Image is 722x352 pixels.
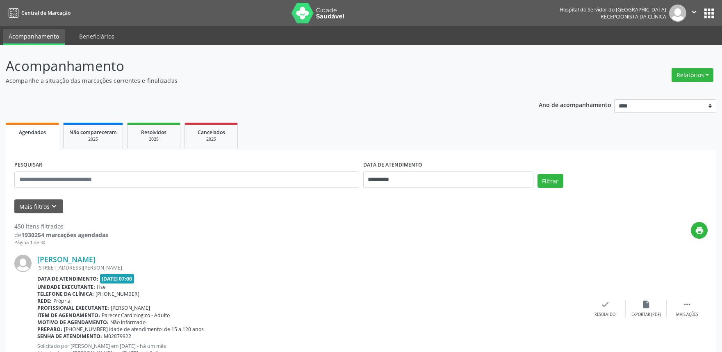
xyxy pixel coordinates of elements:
[14,159,42,171] label: PESQUISAR
[97,283,106,290] span: Hse
[111,304,150,311] span: [PERSON_NAME]
[37,312,100,319] b: Item de agendamento:
[594,312,615,318] div: Resolvido
[691,222,708,239] button: print
[37,333,102,340] b: Senha de atendimento:
[37,255,96,264] a: [PERSON_NAME]
[539,99,611,110] p: Ano de acompanhamento
[198,129,225,136] span: Cancelados
[14,199,63,214] button: Mais filtroskeyboard_arrow_down
[37,283,95,290] b: Unidade executante:
[73,29,120,43] a: Beneficiários
[21,231,108,239] strong: 1930254 marcações agendadas
[96,290,139,297] span: [PHONE_NUMBER]
[601,13,666,20] span: Recepcionista da clínica
[538,174,563,188] button: Filtrar
[110,319,146,326] span: Não informado
[102,312,170,319] span: Parecer Cardiologico - Adulto
[133,136,174,142] div: 2025
[37,326,62,333] b: Preparo:
[6,56,503,76] p: Acompanhamento
[702,6,716,21] button: apps
[3,29,65,45] a: Acompanhamento
[37,304,109,311] b: Profissional executante:
[642,300,651,309] i: insert_drive_file
[690,7,699,16] i: 
[104,333,131,340] span: M02879922
[191,136,232,142] div: 2025
[601,300,610,309] i: check
[6,6,71,20] a: Central de Marcação
[19,129,46,136] span: Agendados
[37,264,585,271] div: [STREET_ADDRESS][PERSON_NAME]
[676,312,698,318] div: Mais ações
[672,68,713,82] button: Relatórios
[69,136,117,142] div: 2025
[21,9,71,16] span: Central de Marcação
[37,275,98,282] b: Data de atendimento:
[53,297,71,304] span: Própria
[64,326,204,333] span: [PHONE_NUMBER] Idade de atendimento: de 15 a 120 anos
[695,226,704,235] i: print
[14,255,32,272] img: img
[141,129,166,136] span: Resolvidos
[560,6,666,13] div: Hospital do Servidor do [GEOGRAPHIC_DATA]
[37,319,109,326] b: Motivo de agendamento:
[100,274,134,283] span: [DATE] 07:00
[6,76,503,85] p: Acompanhe a situação das marcações correntes e finalizadas
[14,239,108,246] div: Página 1 de 30
[669,5,686,22] img: img
[686,5,702,22] button: 
[69,129,117,136] span: Não compareceram
[50,202,59,211] i: keyboard_arrow_down
[363,159,422,171] label: DATA DE ATENDIMENTO
[37,290,94,297] b: Telefone da clínica:
[37,297,52,304] b: Rede:
[631,312,661,318] div: Exportar (PDF)
[683,300,692,309] i: 
[14,231,108,239] div: de
[14,222,108,231] div: 450 itens filtrados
